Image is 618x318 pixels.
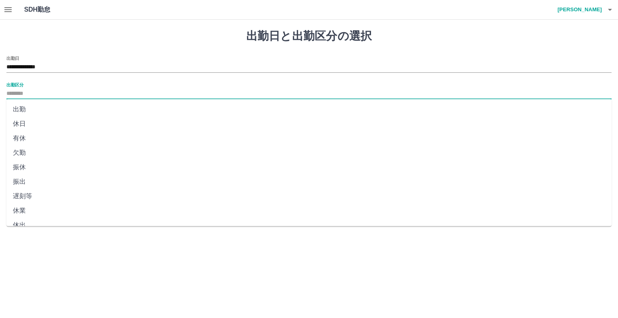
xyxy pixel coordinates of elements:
[6,131,612,146] li: 有休
[6,55,19,61] label: 出勤日
[6,117,612,131] li: 休日
[6,189,612,203] li: 遅刻等
[6,174,612,189] li: 振出
[6,203,612,218] li: 休業
[6,29,612,43] h1: 出勤日と出勤区分の選択
[6,160,612,174] li: 振休
[6,218,612,232] li: 休出
[6,146,612,160] li: 欠勤
[6,102,612,117] li: 出勤
[6,82,23,88] label: 出勤区分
